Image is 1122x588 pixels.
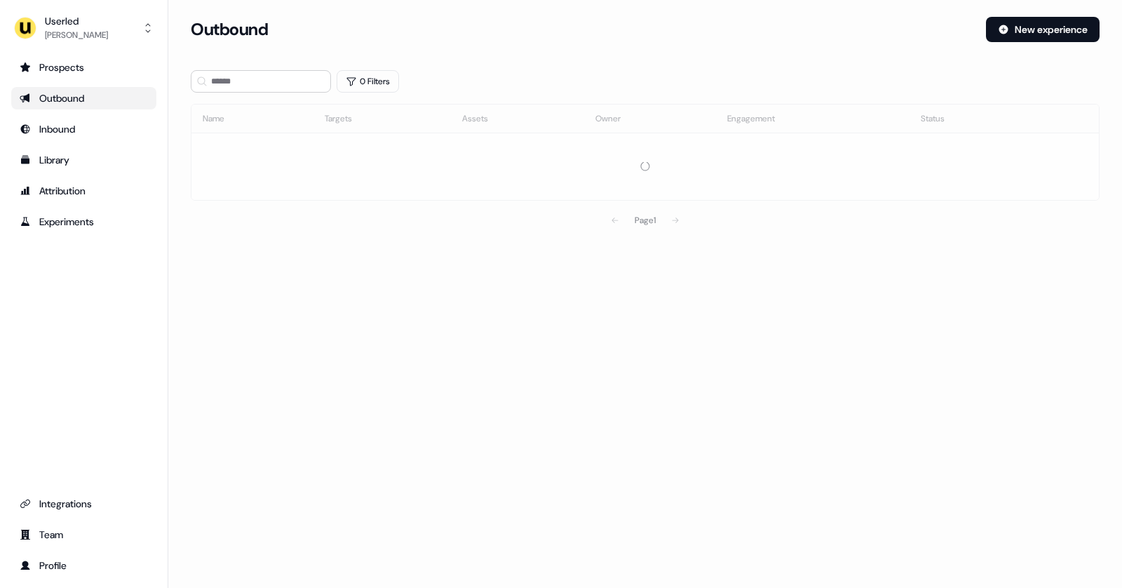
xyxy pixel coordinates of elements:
[11,180,156,202] a: Go to attribution
[11,523,156,546] a: Go to team
[45,14,108,28] div: Userled
[11,493,156,515] a: Go to integrations
[20,497,148,511] div: Integrations
[20,122,148,136] div: Inbound
[337,70,399,93] button: 0 Filters
[191,19,268,40] h3: Outbound
[11,211,156,233] a: Go to experiments
[20,91,148,105] div: Outbound
[20,215,148,229] div: Experiments
[20,153,148,167] div: Library
[20,60,148,74] div: Prospects
[20,184,148,198] div: Attribution
[11,11,156,45] button: Userled[PERSON_NAME]
[986,17,1100,42] button: New experience
[11,56,156,79] a: Go to prospects
[11,149,156,171] a: Go to templates
[11,554,156,577] a: Go to profile
[20,528,148,542] div: Team
[11,87,156,109] a: Go to outbound experience
[11,118,156,140] a: Go to Inbound
[45,28,108,42] div: [PERSON_NAME]
[20,559,148,573] div: Profile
